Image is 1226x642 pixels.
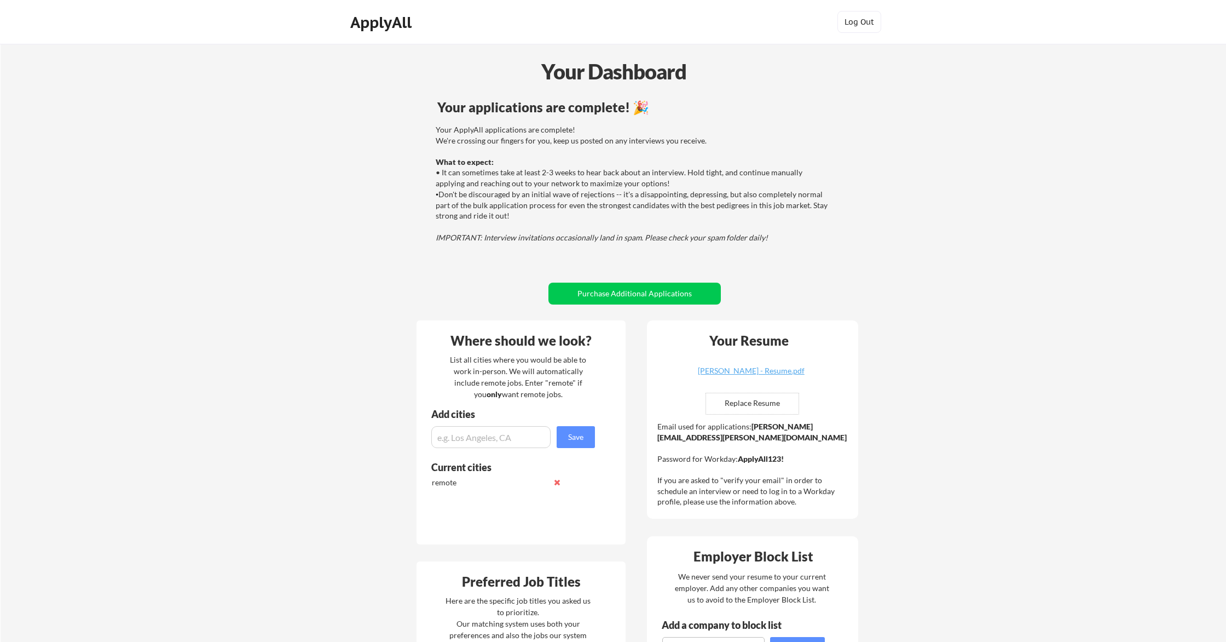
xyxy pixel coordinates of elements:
[657,422,847,442] strong: [PERSON_NAME][EMAIL_ADDRESS][PERSON_NAME][DOMAIN_NAME]
[686,367,816,384] a: [PERSON_NAME] - Resume.pdf
[557,426,595,448] button: Save
[419,334,623,347] div: Where should we look?
[662,620,799,630] div: Add a company to block list
[548,283,721,305] button: Purchase Additional Applications
[837,11,881,33] button: Log Out
[432,477,547,488] div: remote
[674,571,830,605] div: We never send your resume to your current employer. Add any other companies you want us to avoid ...
[657,421,851,507] div: Email used for applications: Password for Workday: If you are asked to "verify your email" in ord...
[436,124,830,243] div: Your ApplyAll applications are complete! We're crossing our fingers for you, keep us posted on an...
[350,13,415,32] div: ApplyAll
[436,191,438,199] font: •
[1,56,1226,87] div: Your Dashboard
[738,454,784,463] strong: ApplyAll123!
[437,101,832,114] div: Your applications are complete! 🎉
[695,334,803,347] div: Your Resume
[436,157,494,167] strong: What to expect:
[651,550,855,563] div: Employer Block List
[487,389,502,399] strong: only
[431,409,598,419] div: Add cities
[443,354,593,400] div: List all cities where you would be able to work in-person. We will automatically include remote j...
[431,462,583,472] div: Current cities
[419,575,623,588] div: Preferred Job Titles
[431,426,551,448] input: e.g. Los Angeles, CA
[686,367,816,375] div: [PERSON_NAME] - Resume.pdf
[436,233,768,242] em: IMPORTANT: Interview invitations occasionally land in spam. Please check your spam folder daily!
